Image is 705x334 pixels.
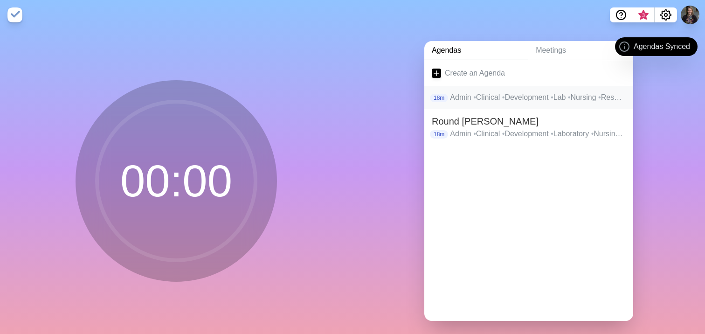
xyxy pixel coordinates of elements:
span: • [551,130,553,138]
span: • [591,130,594,138]
p: 18m [430,130,448,139]
span: • [473,130,476,138]
h2: Round [PERSON_NAME] [432,114,626,128]
p: Admin Clinical Development Lab Nursing Research [450,92,626,103]
p: 18m [430,94,448,102]
span: • [551,93,553,101]
span: • [502,130,505,138]
span: 3 [640,12,647,19]
p: Admin Clinical Development Laboratory Nursing Research [450,128,626,139]
span: • [502,93,505,101]
img: timeblocks logo [7,7,22,22]
button: Help [610,7,632,22]
a: Agendas [424,41,528,60]
button: What’s new [632,7,655,22]
a: Meetings [528,41,633,60]
span: • [473,93,476,101]
a: Create an Agenda [424,60,633,86]
button: Settings [655,7,677,22]
span: • [568,93,571,101]
span: • [598,93,601,101]
span: Agendas Synced [634,41,690,52]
